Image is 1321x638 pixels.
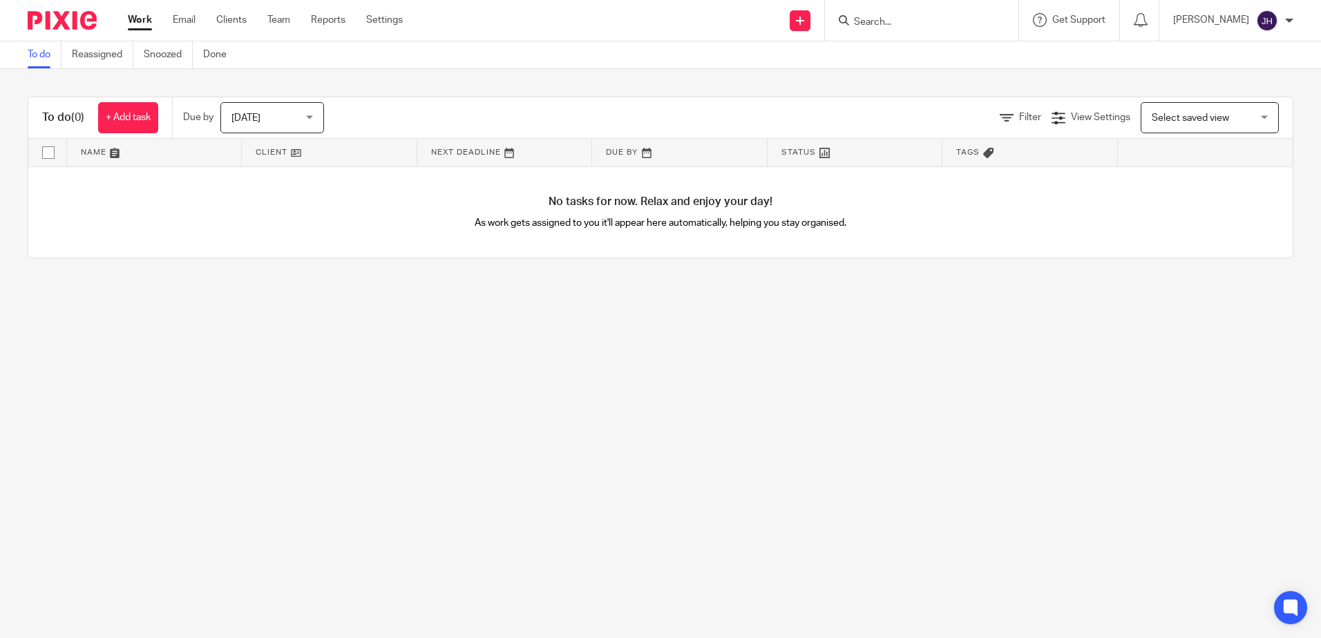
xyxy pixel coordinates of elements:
[203,41,237,68] a: Done
[311,13,345,27] a: Reports
[1256,10,1278,32] img: svg%3E
[216,13,247,27] a: Clients
[183,110,213,124] p: Due by
[28,41,61,68] a: To do
[1173,13,1249,27] p: [PERSON_NAME]
[128,13,152,27] a: Work
[98,102,158,133] a: + Add task
[1152,113,1229,123] span: Select saved view
[853,17,977,29] input: Search
[956,148,980,156] span: Tags
[1019,113,1041,122] span: Filter
[231,113,260,123] span: [DATE]
[28,11,97,30] img: Pixie
[42,110,84,125] h1: To do
[28,195,1293,209] h4: No tasks for now. Relax and enjoy your day!
[71,112,84,123] span: (0)
[267,13,290,27] a: Team
[366,13,403,27] a: Settings
[1071,113,1130,122] span: View Settings
[173,13,196,27] a: Email
[72,41,133,68] a: Reassigned
[1052,15,1105,25] span: Get Support
[345,216,977,230] p: As work gets assigned to you it'll appear here automatically, helping you stay organised.
[144,41,193,68] a: Snoozed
